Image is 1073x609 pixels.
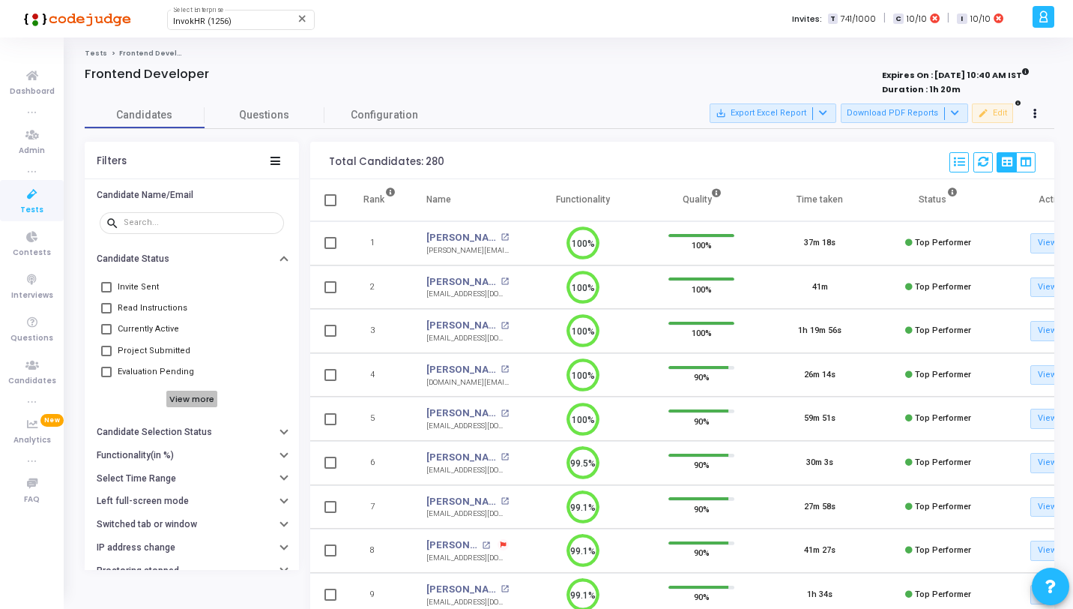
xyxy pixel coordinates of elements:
[166,391,218,407] h6: View more
[501,365,509,373] mat-icon: open_in_new
[97,565,179,577] h6: Proctoring stopped
[978,108,988,118] mat-icon: edit
[20,204,43,217] span: Tests
[957,13,967,25] span: I
[348,221,411,265] td: 1
[694,545,710,560] span: 90%
[97,542,175,553] h6: IP address change
[804,501,835,514] div: 27m 58s
[97,450,174,461] h6: Functionality(in %)
[882,65,1030,82] strong: Expires On : [DATE] 10:40 AM IST
[85,466,299,490] button: Select Time Range
[812,281,828,294] div: 41m
[997,152,1036,172] div: View Options
[426,318,497,333] a: [PERSON_NAME]
[13,434,51,447] span: Analytics
[882,83,961,95] strong: Duration : 1h 20m
[124,218,278,227] input: Search...
[426,553,509,564] div: [EMAIL_ADDRESS][DOMAIN_NAME]
[501,497,509,505] mat-icon: open_in_new
[841,103,968,123] button: Download PDF Reports
[883,10,886,26] span: |
[879,179,997,221] th: Status
[501,322,509,330] mat-icon: open_in_new
[85,247,299,271] button: Candidate Status
[97,253,169,265] h6: Candidate Status
[426,406,497,421] a: [PERSON_NAME]
[524,179,642,221] th: Functionality
[85,536,299,559] button: IP address change
[501,453,509,461] mat-icon: open_in_new
[205,107,324,123] span: Questions
[97,519,197,530] h6: Switched tab or window
[348,441,411,485] td: 6
[841,13,876,25] span: 741/1000
[692,238,712,253] span: 100%
[804,237,835,250] div: 37m 18s
[106,216,124,229] mat-icon: search
[19,4,131,34] img: logo
[797,191,843,208] div: Time taken
[426,274,497,289] a: [PERSON_NAME]
[426,494,497,509] a: [PERSON_NAME]
[97,473,176,484] h6: Select Time Range
[426,421,509,432] div: [EMAIL_ADDRESS][DOMAIN_NAME]
[118,363,194,381] span: Evaluation Pending
[716,108,726,118] mat-icon: save_alt
[351,107,418,123] span: Configuration
[85,513,299,536] button: Switched tab or window
[915,370,971,379] span: Top Performer
[97,427,212,438] h6: Candidate Selection Status
[915,413,971,423] span: Top Performer
[798,325,841,337] div: 1h 19m 56s
[85,107,205,123] span: Candidates
[97,496,189,507] h6: Left full-screen mode
[915,325,971,335] span: Top Performer
[692,325,712,340] span: 100%
[348,309,411,353] td: 3
[426,191,451,208] div: Name
[348,397,411,441] td: 5
[915,589,971,599] span: Top Performer
[40,414,64,427] span: New
[13,247,51,259] span: Contests
[915,238,971,247] span: Top Performer
[694,457,710,472] span: 90%
[348,353,411,397] td: 4
[118,320,179,338] span: Currently Active
[426,289,509,300] div: [EMAIL_ADDRESS][DOMAIN_NAME]
[348,485,411,529] td: 7
[426,508,509,520] div: [EMAIL_ADDRESS][DOMAIN_NAME]
[97,190,193,201] h6: Candidate Name/Email
[915,457,971,467] span: Top Performer
[97,155,127,167] div: Filters
[804,412,835,425] div: 59m 51s
[85,490,299,513] button: Left full-screen mode
[694,501,710,516] span: 90%
[694,589,710,604] span: 90%
[806,457,833,469] div: 30m 3s
[804,369,835,382] div: 26m 14s
[692,281,712,296] span: 100%
[119,49,196,58] span: Frontend Developer
[426,450,497,465] a: [PERSON_NAME]
[85,67,209,82] h4: Frontend Developer
[972,103,1013,123] button: Edit
[426,230,497,245] a: [PERSON_NAME]
[19,145,45,157] span: Admin
[85,49,1054,58] nav: breadcrumb
[907,13,927,25] span: 10/10
[915,502,971,511] span: Top Performer
[348,529,411,573] td: 8
[893,13,903,25] span: C
[85,559,299,583] button: Proctoring stopped
[10,332,53,345] span: Questions
[426,582,497,597] a: [PERSON_NAME] B
[118,342,190,360] span: Project Submitted
[8,375,56,388] span: Candidates
[828,13,838,25] span: T
[85,49,107,58] a: Tests
[173,16,232,26] span: InvokHR (1256)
